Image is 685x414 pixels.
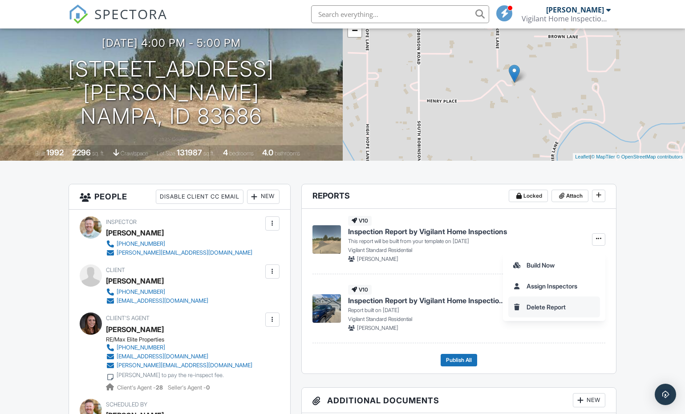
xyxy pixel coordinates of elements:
[522,14,611,23] div: Vigilant Home Inspections LLC
[177,148,202,157] div: 131987
[121,150,148,157] span: crawlspace
[106,288,208,296] a: [PHONE_NUMBER]
[117,249,252,256] div: [PERSON_NAME][EMAIL_ADDRESS][DOMAIN_NAME]
[262,148,273,157] div: 4.0
[573,393,605,407] div: New
[14,57,328,128] h1: [STREET_ADDRESS][PERSON_NAME] Nampa, ID 83686
[117,288,165,296] div: [PHONE_NUMBER]
[247,190,280,204] div: New
[106,267,125,273] span: Client
[156,384,163,391] strong: 28
[546,5,604,14] div: [PERSON_NAME]
[348,24,361,37] a: Zoom out
[117,344,165,351] div: [PHONE_NUMBER]
[117,240,165,248] div: [PHONE_NUMBER]
[275,150,300,157] span: bathrooms
[168,384,210,391] span: Seller's Agent -
[157,150,175,157] span: Lot Size
[106,401,147,408] span: Scheduled By
[69,4,88,24] img: The Best Home Inspection Software - Spectora
[117,362,252,369] div: [PERSON_NAME][EMAIL_ADDRESS][DOMAIN_NAME]
[106,336,259,343] div: RE/Max Elite Properties
[117,384,164,391] span: Client's Agent -
[203,150,215,157] span: sq.ft.
[106,248,252,257] a: [PERSON_NAME][EMAIL_ADDRESS][DOMAIN_NAME]
[106,315,150,321] span: Client's Agent
[92,150,105,157] span: sq. ft.
[106,343,252,352] a: [PHONE_NUMBER]
[302,388,616,413] h3: Additional Documents
[106,219,137,225] span: Inspector
[591,154,615,159] a: © MapTiler
[69,184,290,210] h3: People
[156,190,243,204] div: Disable Client CC Email
[117,297,208,304] div: [EMAIL_ADDRESS][DOMAIN_NAME]
[106,296,208,305] a: [EMAIL_ADDRESS][DOMAIN_NAME]
[102,37,241,49] h3: [DATE] 4:00 pm - 5:00 pm
[35,150,45,157] span: Built
[223,148,228,157] div: 4
[573,153,685,161] div: |
[106,361,252,370] a: [PERSON_NAME][EMAIL_ADDRESS][DOMAIN_NAME]
[616,154,683,159] a: © OpenStreetMap contributors
[117,353,208,360] div: [EMAIL_ADDRESS][DOMAIN_NAME]
[229,150,254,157] span: bedrooms
[72,148,91,157] div: 2296
[69,12,167,31] a: SPECTORA
[106,274,164,288] div: [PERSON_NAME]
[106,226,164,239] div: [PERSON_NAME]
[46,148,64,157] div: 1992
[106,239,252,248] a: [PHONE_NUMBER]
[94,4,167,23] span: SPECTORA
[206,384,210,391] strong: 0
[311,5,489,23] input: Search everything...
[117,372,224,379] div: [PERSON_NAME] to pay the re-inspect fee.
[655,384,676,405] div: Open Intercom Messenger
[106,352,252,361] a: [EMAIL_ADDRESS][DOMAIN_NAME]
[575,154,590,159] a: Leaflet
[106,323,164,336] a: [PERSON_NAME]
